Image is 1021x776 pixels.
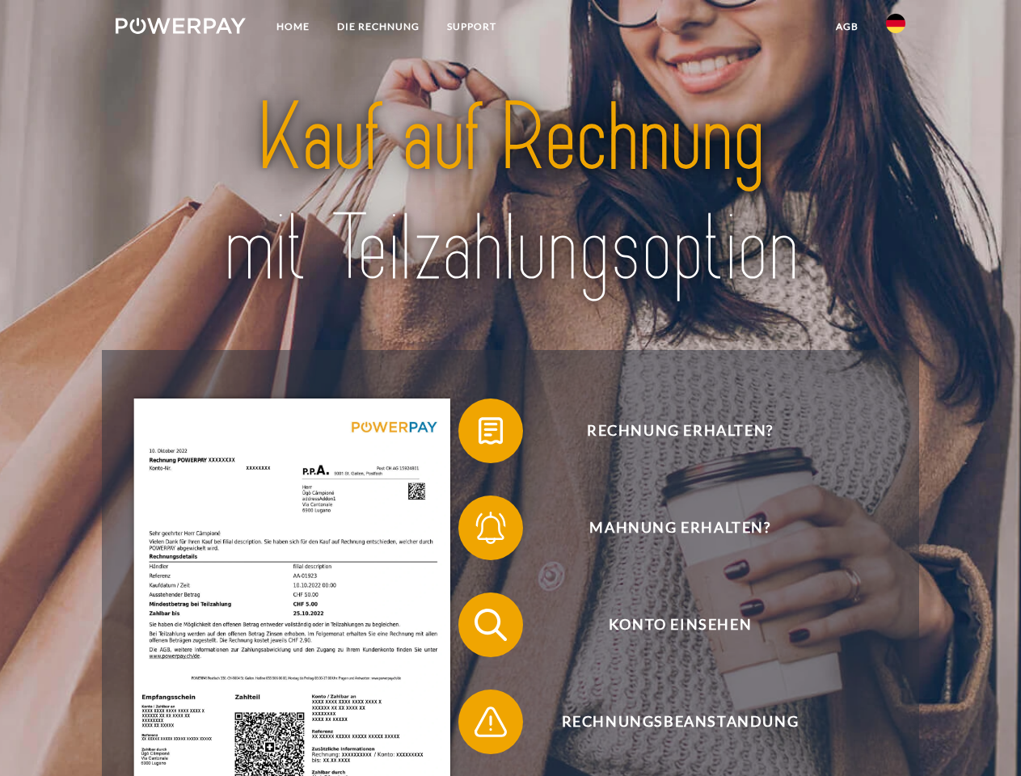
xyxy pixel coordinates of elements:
button: Rechnung erhalten? [458,399,879,463]
img: qb_warning.svg [470,702,511,742]
span: Rechnung erhalten? [482,399,878,463]
a: SUPPORT [433,12,510,41]
button: Konto einsehen [458,593,879,657]
img: qb_bill.svg [470,411,511,451]
a: Home [263,12,323,41]
img: qb_search.svg [470,605,511,645]
img: logo-powerpay-white.svg [116,18,246,34]
span: Mahnung erhalten? [482,496,878,560]
button: Mahnung erhalten? [458,496,879,560]
button: Rechnungsbeanstandung [458,690,879,754]
a: DIE RECHNUNG [323,12,433,41]
a: agb [822,12,872,41]
span: Konto einsehen [482,593,878,657]
img: de [886,14,905,33]
img: qb_bell.svg [470,508,511,548]
img: title-powerpay_de.svg [154,78,867,310]
span: Rechnungsbeanstandung [482,690,878,754]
